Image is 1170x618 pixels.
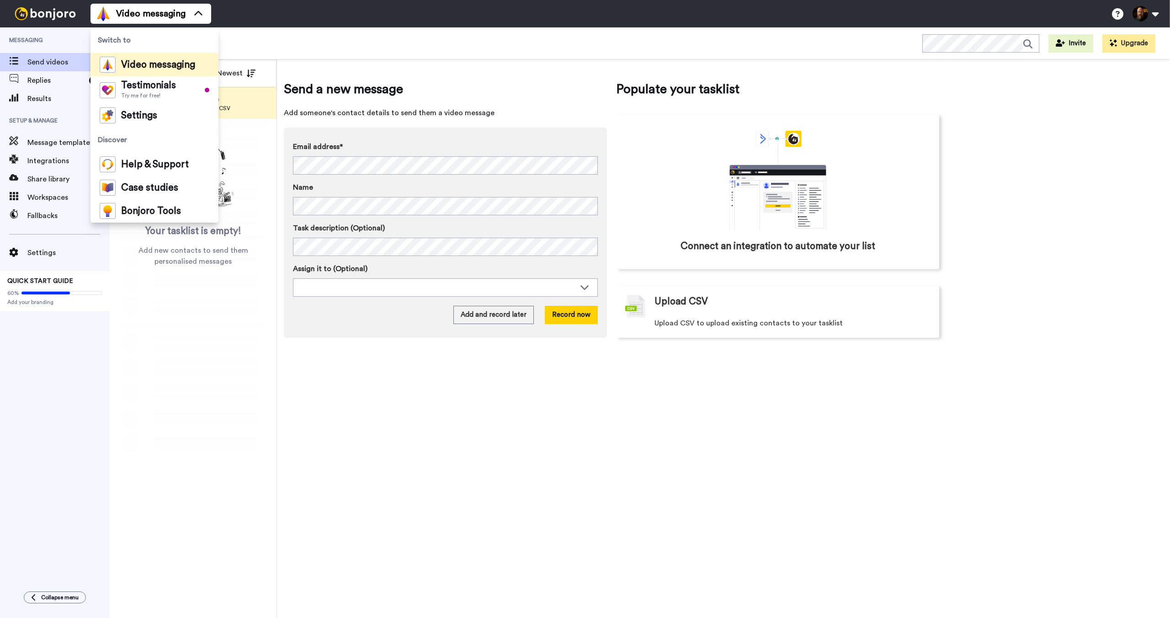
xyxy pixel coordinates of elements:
span: Message template [27,137,110,148]
img: csv-grey.png [625,295,645,318]
span: Name [293,182,313,193]
span: Fallbacks [27,210,110,221]
span: Settings [121,111,157,120]
span: Upload CSV [654,295,708,309]
a: Settings [90,104,218,127]
span: Upload CSV to upload existing contacts to your tasklist [654,318,843,329]
span: Results [27,93,110,104]
span: Switch to [90,27,218,53]
div: animation [709,131,846,230]
span: Populate your tasklist [616,80,939,98]
button: Invite [1048,34,1093,53]
span: Send a new message [284,80,607,98]
span: Your tasklist is empty! [145,224,241,238]
label: Email address* [293,141,598,152]
div: 6 [89,76,101,85]
a: Video messaging [90,53,218,76]
button: Upgrade [1102,34,1155,53]
span: Workspaces [27,192,110,203]
a: Help & Support [90,153,218,176]
span: Testimonials [121,81,176,90]
span: Discover [90,127,218,153]
img: vm-color.svg [96,6,111,21]
span: Share library [27,174,110,185]
button: Record now [545,306,598,324]
img: tm-color.svg [100,82,116,98]
button: Newest [210,64,262,82]
button: Add and record later [453,306,534,324]
img: help-and-support-colored.svg [100,156,116,172]
button: Collapse menu [24,591,86,603]
span: Settings [27,247,110,258]
span: Send videos [27,57,110,68]
img: bj-logo-header-white.svg [11,7,80,20]
span: Video messaging [121,60,195,69]
span: Bonjoro Tools [121,207,181,216]
img: settings-colored.svg [100,107,116,123]
span: Connect an integration to automate your list [681,240,875,253]
span: Collapse menu [41,594,79,601]
label: Assign it to (Optional) [293,263,598,274]
img: vm-color.svg [100,57,116,73]
span: Try me for free! [121,92,176,99]
span: 60% [7,289,19,297]
span: Help & Support [121,160,189,169]
span: Case studies [121,183,178,192]
span: Add someone's contact details to send them a video message [284,107,607,118]
span: QUICK START GUIDE [7,278,73,284]
span: Add your branding [7,298,102,306]
a: TestimonialsTry me for free! [90,76,218,104]
span: Video messaging [116,7,186,20]
img: case-study-colored.svg [100,180,116,196]
span: Replies [27,75,85,86]
label: Task description (Optional) [293,223,598,234]
a: Case studies [90,176,218,199]
span: Add new contacts to send them personalised messages [123,245,263,267]
a: Bonjoro Tools [90,199,218,223]
img: bj-tools-colored.svg [100,203,116,219]
span: Integrations [27,155,110,166]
